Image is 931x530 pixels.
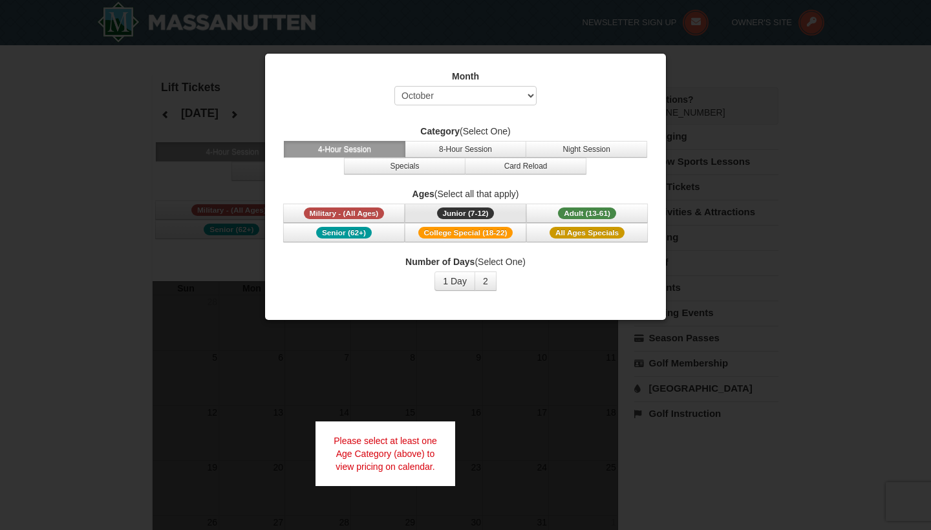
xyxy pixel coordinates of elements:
span: All Ages Specials [550,227,625,238]
button: 4-Hour Session [284,141,405,158]
div: Please select at least one Age Category (above) to view pricing on calendar. [316,421,455,486]
span: Senior (62+) [316,227,372,238]
label: (Select all that apply) [281,187,650,200]
button: 1 Day [434,271,475,291]
button: Senior (62+) [283,223,405,242]
span: Adult (13-61) [558,207,616,219]
button: Card Reload [465,158,586,175]
button: College Special (18-22) [405,223,526,242]
button: All Ages Specials [526,223,648,242]
button: 2 [475,271,497,291]
span: College Special (18-22) [418,227,513,238]
strong: Ages [412,189,434,199]
label: (Select One) [281,255,650,268]
strong: Number of Days [405,257,475,267]
button: Junior (7-12) [405,204,526,223]
strong: Month [452,71,479,81]
button: Specials [344,158,465,175]
strong: Category [420,126,460,136]
label: (Select One) [281,125,650,138]
button: Night Session [526,141,647,158]
button: Adult (13-61) [526,204,648,223]
button: 8-Hour Session [405,141,526,158]
button: Military - (All Ages) [283,204,405,223]
span: Junior (7-12) [437,207,495,219]
span: Military - (All Ages) [304,207,385,219]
